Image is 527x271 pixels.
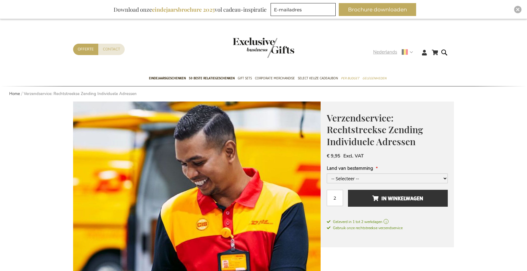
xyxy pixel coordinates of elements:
[327,190,343,206] input: Aantal
[233,38,263,58] a: store logo
[327,225,403,230] span: Gebruik onze rechtstreekse verzendservice
[372,193,423,203] span: In Winkelwagen
[111,3,269,16] div: Download onze vol cadeau-inspiratie
[298,75,338,82] span: Select Keuze Cadeaubon
[73,44,98,55] a: Offerte
[327,225,403,231] a: Gebruik onze rechtstreekse verzendservice
[327,112,423,148] span: Verzendservice: Rechtstreekse Zending Individuele Adressen
[373,49,417,56] div: Nederlands
[24,91,137,97] strong: Verzendservice: Rechtstreekse Zending Individuele Adressen
[327,153,340,159] span: € 9,95
[343,153,364,159] span: Excl. VAT
[271,3,336,16] input: E-mailadres
[373,49,397,56] span: Nederlands
[327,165,373,171] span: Land van bestemming
[341,75,359,82] span: Per Budget
[348,190,448,207] button: In Winkelwagen
[189,75,235,82] span: 50 beste relatiegeschenken
[255,75,295,82] span: Corporate Merchandise
[339,3,416,16] button: Brochure downloaden
[327,219,448,225] a: Geleverd in 1 tot 2 werkdagen
[362,75,386,82] span: Gelegenheden
[271,3,338,18] form: marketing offers and promotions
[238,75,252,82] span: Gift Sets
[233,38,294,58] img: Exclusive Business gifts logo
[9,91,20,97] a: Home
[149,75,186,82] span: Eindejaarsgeschenken
[516,8,520,11] img: Close
[514,6,521,13] div: Close
[98,44,125,55] a: Contact
[152,6,215,13] b: eindejaarsbrochure 2025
